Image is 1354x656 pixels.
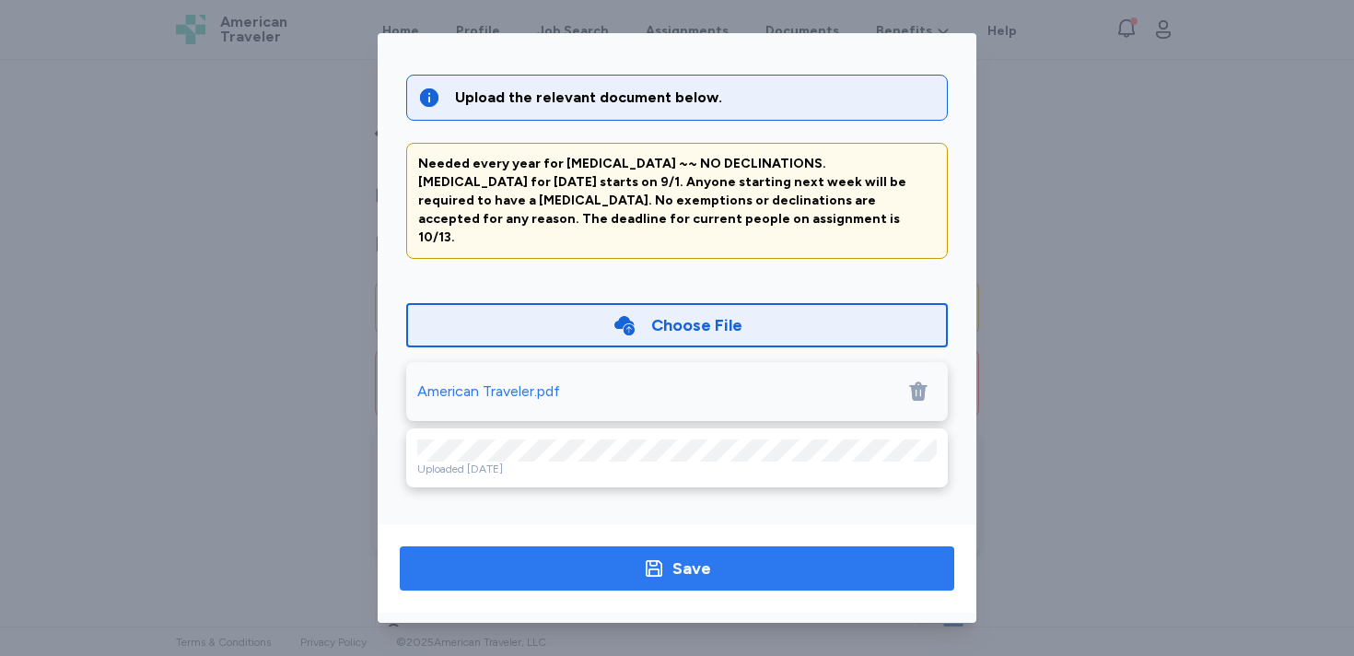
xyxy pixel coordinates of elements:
[417,462,937,476] div: Uploaded [DATE]
[672,556,711,581] div: Save
[651,312,742,338] div: Choose File
[455,87,936,109] div: Upload the relevant document below.
[400,546,954,591] button: Save
[417,381,560,403] div: American Traveler.pdf
[418,155,936,247] div: Needed every year for [MEDICAL_DATA] ~~ NO DECLINATIONS. [MEDICAL_DATA] for [DATE] starts on 9/1....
